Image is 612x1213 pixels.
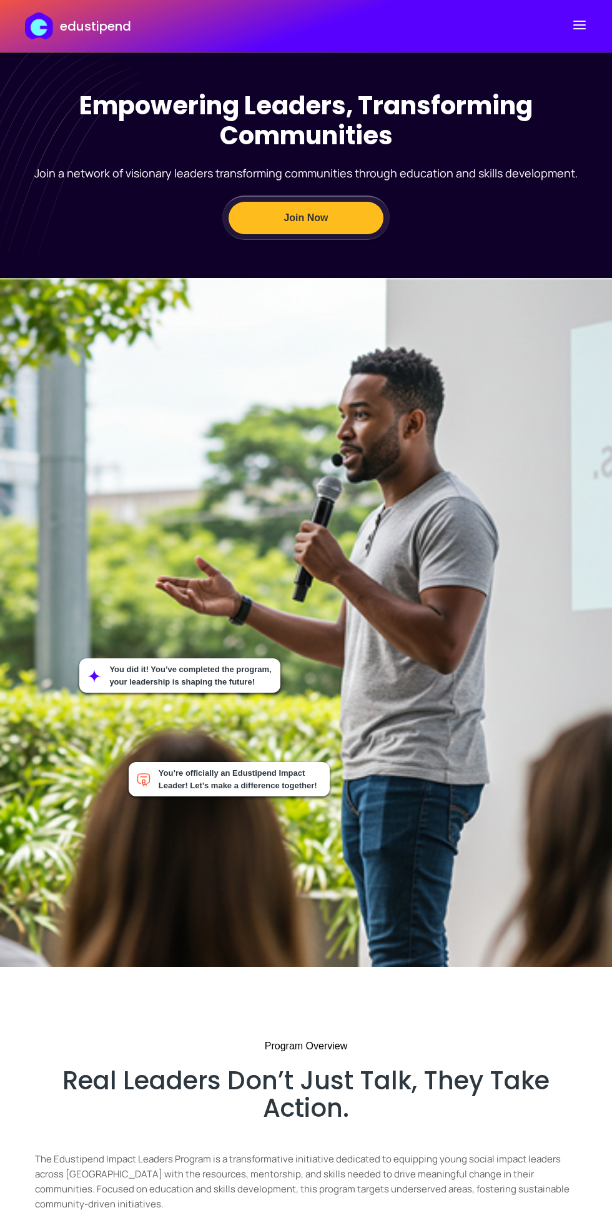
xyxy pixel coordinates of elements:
[25,12,131,39] a: edustipend logoedustipend
[35,1152,577,1212] p: The Edustipend Impact Leaders Program is a transformative initiative dedicated to equipping young...
[265,1041,347,1052] label: Program Overview
[19,166,593,181] p: Join a network of visionary leaders transforming communities through education and skills develop...
[87,668,102,683] img: Certificate Icon
[222,196,390,240] a: Join Now
[159,767,322,791] p: You’re officially an Edustipend Impact Leader! Let’s make a difference together!
[229,202,383,234] button: Join Now
[35,1067,577,1122] h2: Real Leaders Don’t Just Talk, They Take Action.
[136,772,151,787] img: Certificate Icon
[60,17,131,36] p: edustipend
[109,663,273,688] p: You did it! You’ve completed the program, your leadership is shaping the future!
[25,12,59,39] img: edustipend logo
[19,91,593,151] h1: Empowering Leaders, Transforming Communities
[572,17,587,32] img: menu-close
